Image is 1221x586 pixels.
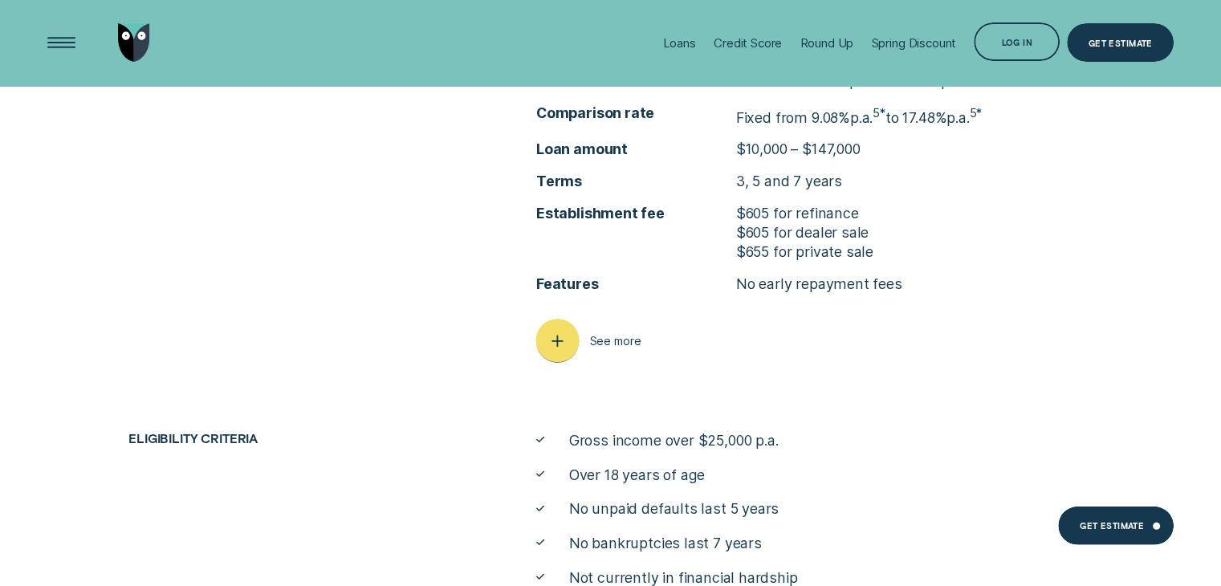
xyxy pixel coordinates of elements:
span: Gross income over $25,000 p.a. [569,431,779,450]
p: $10,000 – $147,000 [736,140,861,159]
span: p.a. [849,72,872,89]
span: Loan amount [536,140,736,159]
span: Establishment fee [536,204,736,223]
span: No bankruptcies last 7 years [569,534,762,553]
span: p.a. [940,72,963,89]
span: Features [536,275,736,294]
span: Per Annum [946,108,969,125]
p: $605 for refinance $605 for dealer sale [736,204,873,242]
span: Comparison rate [536,104,736,123]
div: Eligibility criteria [121,431,447,446]
a: Get Estimate [1067,23,1174,62]
button: See more [536,319,641,362]
span: Per Annum [940,72,963,89]
span: No unpaid defaults last 5 years [569,499,779,519]
a: Get Estimate [1058,507,1174,545]
span: Terms [536,172,736,191]
span: See more [589,334,641,348]
span: Per Annum [850,108,873,125]
p: No early repayment fees [736,275,902,294]
span: p.a. [850,108,873,125]
div: Credit Score [714,35,782,51]
p: 3, 5 and 7 years [736,172,842,191]
span: Over 18 years of age [569,466,705,485]
button: Log in [974,22,1060,61]
div: Spring Discount [871,35,956,51]
div: Loans [663,35,696,51]
div: Round Up [800,35,853,51]
span: Per Annum [849,72,872,89]
p: Fixed from 9.08% to 17.48% [736,104,982,128]
p: $655 for private sale [736,242,873,262]
img: Wisr [118,23,150,62]
span: p.a. [946,108,969,125]
button: Open Menu [42,23,80,62]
